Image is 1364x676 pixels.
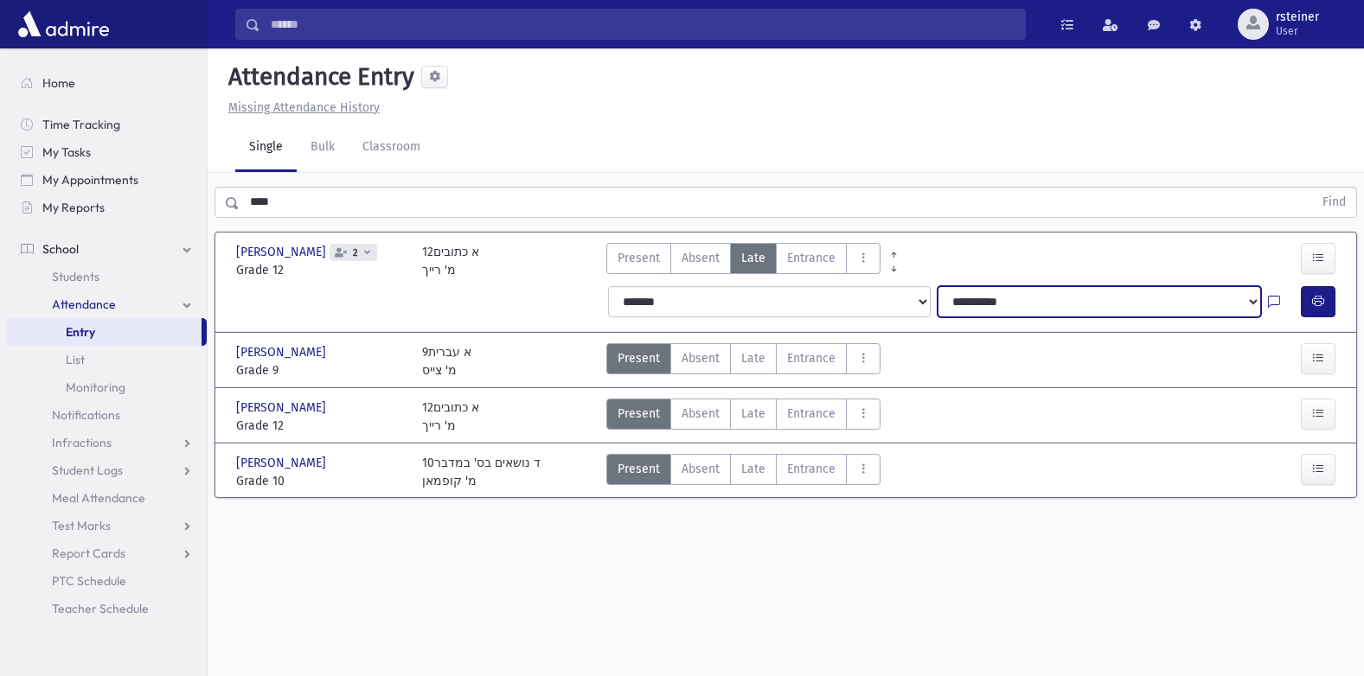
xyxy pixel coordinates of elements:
[52,435,112,450] span: Infractions
[52,297,116,312] span: Attendance
[7,401,207,429] a: Notifications
[7,235,207,263] a: School
[618,405,660,423] span: Present
[787,405,836,423] span: Entrance
[235,124,297,172] a: Single
[66,352,85,367] span: List
[787,249,836,267] span: Entrance
[7,318,202,346] a: Entry
[682,249,720,267] span: Absent
[42,200,105,215] span: My Reports
[52,490,145,506] span: Meal Attendance
[606,243,881,279] div: AttTypes
[682,405,720,423] span: Absent
[349,124,434,172] a: Classroom
[236,361,405,379] span: Grade 9
[66,324,95,340] span: Entry
[7,290,207,318] a: Attendance
[52,518,111,533] span: Test Marks
[7,484,207,512] a: Meal Attendance
[7,595,207,622] a: Teacher Schedule
[7,138,207,166] a: My Tasks
[606,399,881,435] div: AttTypes
[297,124,349,172] a: Bulk
[52,601,149,616] span: Teacher Schedule
[618,249,660,267] span: Present
[422,243,479,279] div: 12א כתובים מ' רייך
[236,243,330,261] span: [PERSON_NAME]
[741,249,765,267] span: Late
[787,460,836,478] span: Entrance
[7,111,207,138] a: Time Tracking
[741,405,765,423] span: Late
[7,69,207,97] a: Home
[236,417,405,435] span: Grade 12
[236,261,405,279] span: Grade 12
[7,263,207,290] a: Students
[228,100,380,115] u: Missing Attendance History
[52,462,123,478] span: Student Logs
[42,75,75,91] span: Home
[42,117,120,132] span: Time Tracking
[606,454,881,490] div: AttTypes
[7,512,207,539] a: Test Marks
[618,349,660,367] span: Present
[42,241,79,257] span: School
[7,567,207,595] a: PTC Schedule
[1276,24,1319,38] span: User
[52,407,120,423] span: Notifications
[236,399,330,417] span: [PERSON_NAME]
[236,454,330,472] span: [PERSON_NAME]
[42,172,138,188] span: My Appointments
[14,7,113,41] img: AdmirePro
[221,62,414,92] h5: Attendance Entry
[42,144,91,160] span: My Tasks
[52,573,126,589] span: PTC Schedule
[236,343,330,361] span: [PERSON_NAME]
[236,472,405,490] span: Grade 10
[7,194,207,221] a: My Reports
[618,460,660,478] span: Present
[741,349,765,367] span: Late
[7,346,207,373] a: List
[7,166,207,194] a: My Appointments
[52,269,99,284] span: Students
[7,456,207,484] a: Student Logs
[1276,10,1319,24] span: rsteiner
[422,454,541,490] div: 10ד נושאים בס' במדבר מ' קופמאן
[260,9,1025,40] input: Search
[66,379,125,395] span: Monitoring
[741,460,765,478] span: Late
[7,373,207,401] a: Monitoring
[221,100,380,115] a: Missing Attendance History
[606,343,881,379] div: AttTypes
[682,460,720,478] span: Absent
[7,429,207,456] a: Infractions
[1312,188,1356,217] button: Find
[422,343,471,379] div: 9א עברית מ' צייס
[787,349,836,367] span: Entrance
[422,399,479,435] div: 12א כתובים מ' רייך
[7,539,207,567] a: Report Cards
[682,349,720,367] span: Absent
[349,247,362,258] span: 2
[52,545,125,561] span: Report Cards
